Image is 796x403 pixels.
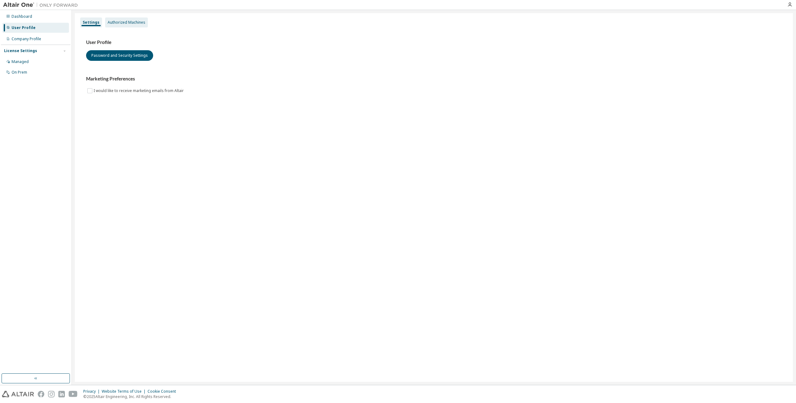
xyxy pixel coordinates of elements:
[86,50,153,61] button: Password and Security Settings
[83,389,102,394] div: Privacy
[148,389,180,394] div: Cookie Consent
[108,20,145,25] div: Authorized Machines
[83,394,180,399] p: © 2025 Altair Engineering, Inc. All Rights Reserved.
[58,391,65,397] img: linkedin.svg
[38,391,44,397] img: facebook.svg
[94,87,185,95] label: I would like to receive marketing emails from Altair
[12,59,29,64] div: Managed
[69,391,78,397] img: youtube.svg
[12,25,36,30] div: User Profile
[48,391,55,397] img: instagram.svg
[86,39,782,46] h3: User Profile
[4,48,37,53] div: License Settings
[86,76,782,82] h3: Marketing Preferences
[12,14,32,19] div: Dashboard
[2,391,34,397] img: altair_logo.svg
[12,70,27,75] div: On Prem
[3,2,81,8] img: Altair One
[102,389,148,394] div: Website Terms of Use
[83,20,99,25] div: Settings
[12,36,41,41] div: Company Profile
